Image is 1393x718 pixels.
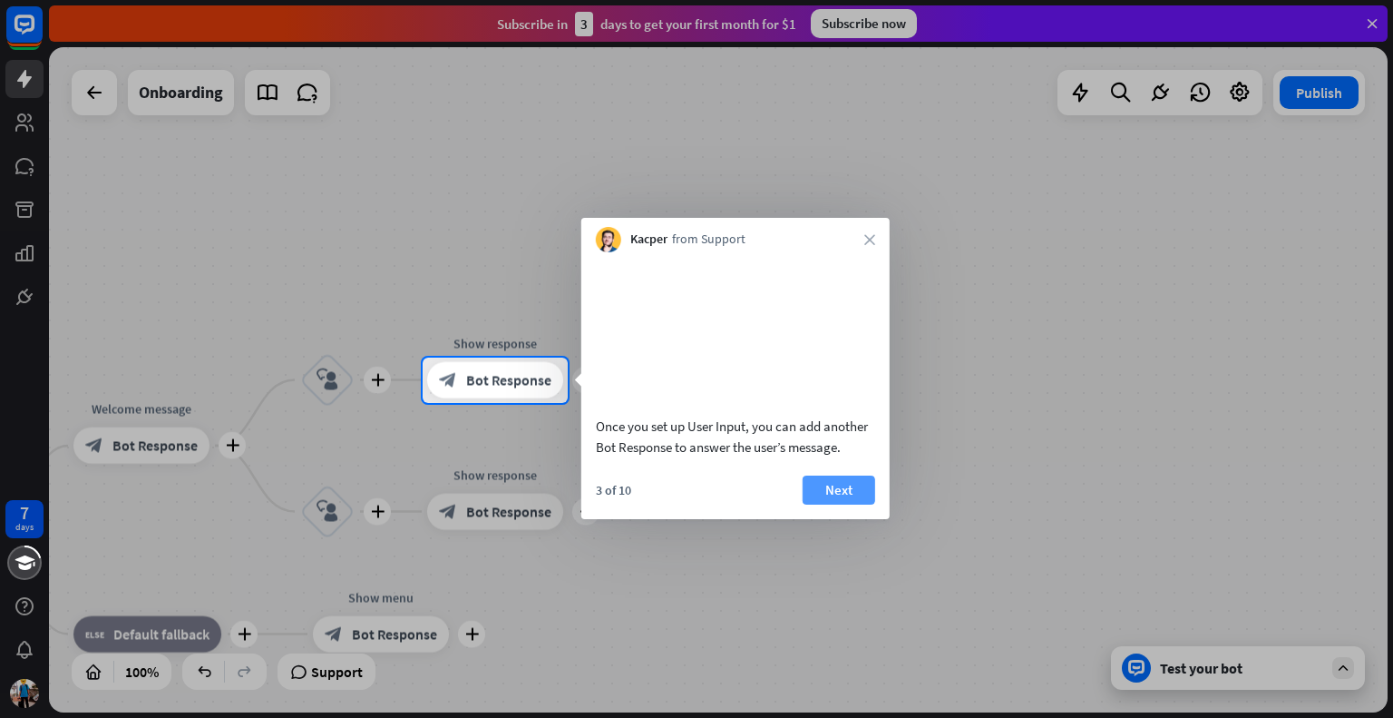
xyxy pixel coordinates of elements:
span: from Support [672,231,745,249]
button: Open LiveChat chat widget [15,7,69,62]
button: Next [803,476,875,505]
div: 3 of 10 [596,482,631,498]
span: Bot Response [466,371,551,389]
div: Once you set up User Input, you can add another Bot Response to answer the user’s message. [596,416,875,457]
i: block_bot_response [439,371,457,389]
span: Kacper [630,231,667,249]
i: close [864,234,875,245]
